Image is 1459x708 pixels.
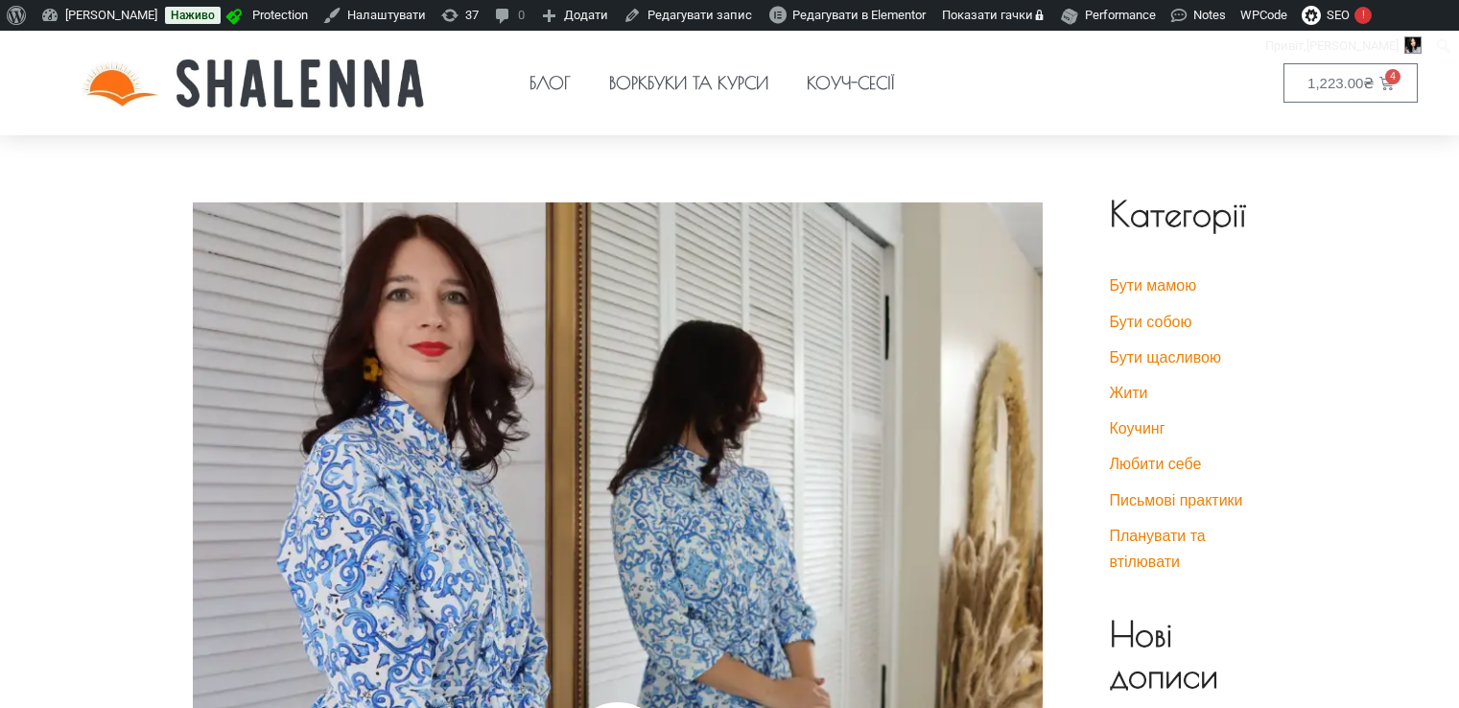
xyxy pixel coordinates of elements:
[1354,7,1372,24] div: !
[792,8,926,22] span: Редагувати в Elementor
[1327,8,1350,22] span: SEO
[165,7,221,24] a: Наживо
[1259,31,1429,61] a: Привіт,
[1306,38,1399,53] span: [PERSON_NAME]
